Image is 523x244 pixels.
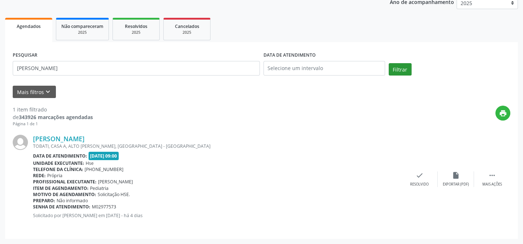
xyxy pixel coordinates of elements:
b: Data de atendimento: [33,153,87,159]
label: DATA DE ATENDIMENTO [263,50,316,61]
span: Pediatria [90,185,109,191]
button: Filtrar [389,63,412,76]
div: 2025 [169,30,205,35]
span: [DATE] 09:00 [89,152,119,160]
b: Senha de atendimento: [33,204,90,210]
span: Não informado [57,198,88,204]
div: Mais ações [482,182,502,187]
button: Mais filtroskeyboard_arrow_down [13,86,56,98]
i:  [488,171,496,179]
div: 1 item filtrado [13,106,93,113]
button: print [495,106,510,121]
input: Selecione um intervalo [263,61,385,76]
span: Solicitação HSE. [98,191,130,198]
i: check [416,171,424,179]
span: Própria [47,172,62,179]
b: Profissional executante: [33,179,97,185]
div: 2025 [61,30,103,35]
label: PESQUISAR [13,50,37,61]
div: TOBATI, CASA A, ALTO [PERSON_NAME], [GEOGRAPHIC_DATA] - [GEOGRAPHIC_DATA] [33,143,401,149]
b: Preparo: [33,198,55,204]
i: keyboard_arrow_down [44,88,52,96]
p: Solicitado por [PERSON_NAME] em [DATE] - há 4 dias [33,212,401,219]
span: M02977573 [92,204,116,210]
b: Item de agendamento: [33,185,89,191]
span: Agendados [17,23,41,29]
b: Rede: [33,172,46,179]
div: Página 1 de 1 [13,121,93,127]
b: Telefone da clínica: [33,166,83,172]
img: img [13,135,28,150]
span: Não compareceram [61,23,103,29]
span: [PHONE_NUMBER] [85,166,123,172]
div: Exportar (PDF) [443,182,469,187]
span: Cancelados [175,23,199,29]
div: de [13,113,93,121]
span: Hse [86,160,94,166]
div: Resolvido [410,182,429,187]
div: 2025 [118,30,154,35]
i: insert_drive_file [452,171,460,179]
span: [PERSON_NAME] [98,179,133,185]
strong: 343926 marcações agendadas [19,114,93,121]
i: print [499,109,507,117]
b: Motivo de agendamento: [33,191,96,198]
a: [PERSON_NAME] [33,135,85,143]
b: Unidade executante: [33,160,84,166]
span: Resolvidos [125,23,147,29]
input: Nome, código do beneficiário ou CPF [13,61,260,76]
